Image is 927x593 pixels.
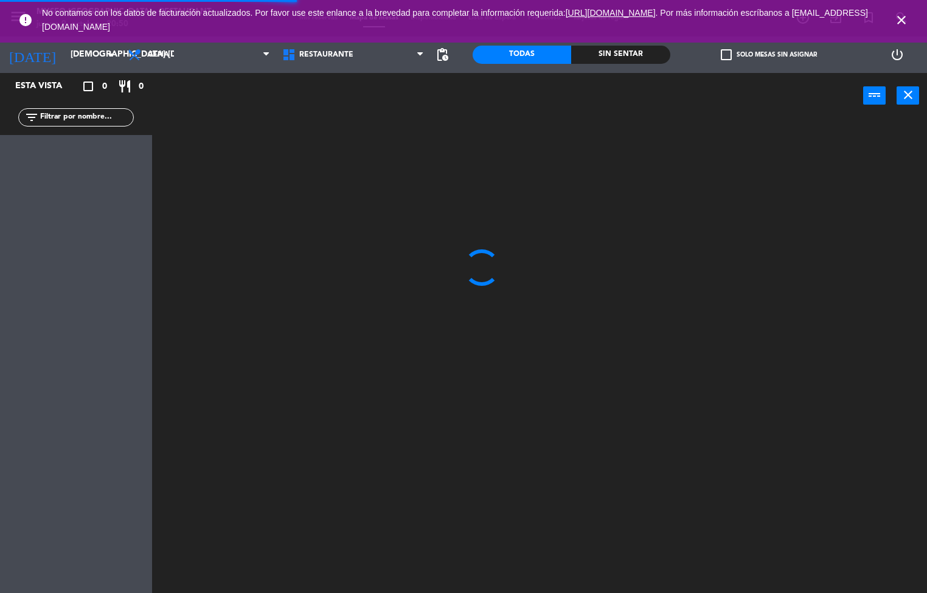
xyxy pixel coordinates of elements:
div: Todas [473,46,571,64]
i: power_settings_new [890,47,904,62]
div: Esta vista [6,79,88,94]
i: close [894,13,909,27]
span: No contamos con los datos de facturación actualizados. Por favor use este enlance a la brevedad p... [42,8,868,32]
button: close [897,86,919,105]
span: Cena [148,50,169,59]
span: check_box_outline_blank [721,49,732,60]
a: [URL][DOMAIN_NAME] [566,8,656,18]
a: . Por más información escríbanos a [EMAIL_ADDRESS][DOMAIN_NAME] [42,8,868,32]
div: Sin sentar [571,46,670,64]
input: Filtrar por nombre... [39,111,133,124]
span: 0 [102,80,107,94]
i: error [18,13,33,27]
i: filter_list [24,110,39,125]
span: pending_actions [435,47,450,62]
i: restaurant [117,79,132,94]
i: close [901,88,915,102]
button: power_input [863,86,886,105]
label: Solo mesas sin asignar [721,49,817,60]
i: arrow_drop_down [104,47,119,62]
span: Restaurante [299,50,353,59]
i: power_input [867,88,882,102]
i: crop_square [81,79,95,94]
span: 0 [139,80,144,94]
